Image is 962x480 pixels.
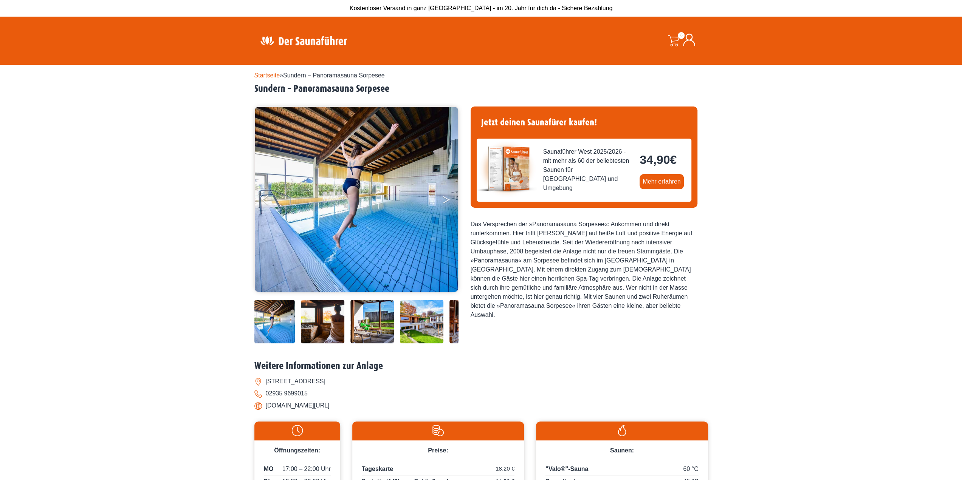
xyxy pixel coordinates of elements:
span: 60 °C [683,465,698,474]
p: Tageskarte [362,465,514,475]
a: Mehr erfahren [640,174,684,189]
li: 02935 9699015 [254,387,708,400]
div: Das Versprechen der »Panoramasauna Sorpesee«: Ankommen und direkt runterkommen. Hier trifft [PERS... [471,220,697,319]
span: 18,20 € [496,465,514,473]
img: Preise-weiss.svg [356,425,520,436]
img: der-saunafuehrer-2025-west.jpg [477,139,537,199]
a: Startseite [254,72,280,79]
span: » [254,72,385,79]
li: [STREET_ADDRESS] [254,375,708,387]
span: 17:00 – 22:00 Uhr [282,465,331,474]
span: Öffnungszeiten: [274,447,320,454]
h2: Sundern – Panoramasauna Sorpesee [254,83,708,95]
span: Preise: [428,447,448,454]
span: Saunen: [610,447,634,454]
img: Flamme-weiss.svg [540,425,704,436]
span: MO [264,465,274,474]
span: Saunaführer West 2025/2026 - mit mehr als 60 der beliebtesten Saunen für [GEOGRAPHIC_DATA] und Um... [543,147,634,193]
button: Previous [262,192,281,211]
span: Kostenloser Versand in ganz [GEOGRAPHIC_DATA] - im 20. Jahr für dich da - Sichere Bezahlung [350,5,613,11]
h2: Weitere Informationen zur Anlage [254,360,708,372]
button: Next [442,192,461,211]
span: "Valo®"-Sauna [545,466,588,472]
span: 0 [678,32,685,39]
bdi: 34,90 [640,153,677,167]
h4: Jetzt deinen Saunafürer kaufen! [477,113,691,133]
span: Sundern – Panoramasauna Sorpesee [283,72,385,79]
li: [DOMAIN_NAME][URL] [254,400,708,412]
span: € [670,153,677,167]
img: Uhr-weiss.svg [258,425,336,436]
